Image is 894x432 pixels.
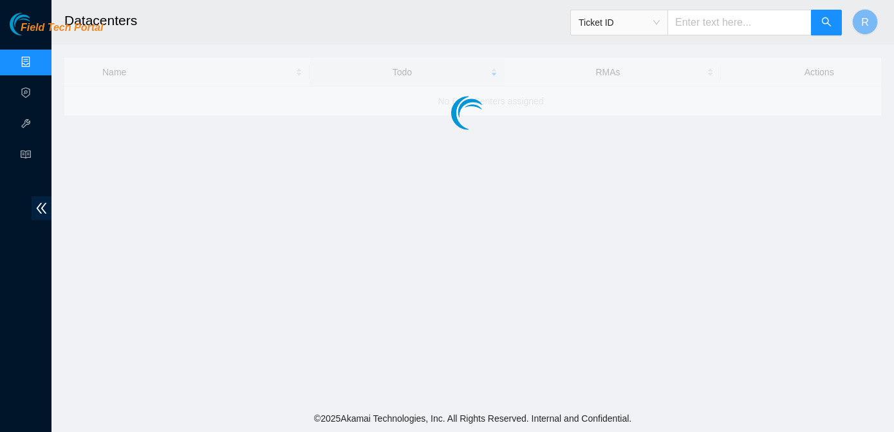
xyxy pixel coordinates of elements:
[10,13,65,35] img: Akamai Technologies
[51,405,894,432] footer: © 2025 Akamai Technologies, Inc. All Rights Reserved. Internal and Confidential.
[861,14,869,30] span: R
[32,196,51,220] span: double-left
[811,10,842,35] button: search
[667,10,812,35] input: Enter text here...
[579,13,660,32] span: Ticket ID
[21,144,31,169] span: read
[21,22,103,34] span: Field Tech Portal
[821,17,832,29] span: search
[10,23,103,40] a: Akamai TechnologiesField Tech Portal
[852,9,878,35] button: R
